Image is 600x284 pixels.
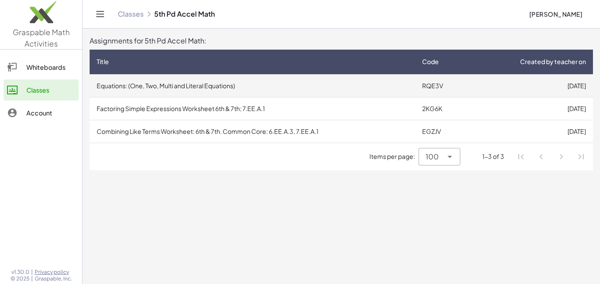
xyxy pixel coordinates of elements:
[422,57,439,66] span: Code
[11,275,29,282] span: © 2025
[90,97,415,120] td: Factoring Simple Expressions Worksheet 6th & 7th; 7.EE.A.1
[511,147,591,167] nav: Pagination Navigation
[4,57,79,78] a: Whiteboards
[90,36,593,46] div: Assignments for 5th Pd Accel Math:
[482,152,504,161] div: 1-3 of 3
[529,10,582,18] span: [PERSON_NAME]
[470,120,593,143] td: [DATE]
[35,269,72,276] a: Privacy policy
[369,152,419,161] span: Items per page:
[26,108,75,118] div: Account
[522,6,589,22] button: [PERSON_NAME]
[470,74,593,97] td: [DATE]
[415,97,470,120] td: 2KG6K
[415,74,470,97] td: RQE3V
[31,275,33,282] span: |
[426,151,439,162] span: 100
[26,85,75,95] div: Classes
[415,120,470,143] td: EGZJV
[97,57,109,66] span: Title
[35,275,72,282] span: Graspable, Inc.
[118,10,144,18] a: Classes
[93,7,107,21] button: Toggle navigation
[470,97,593,120] td: [DATE]
[90,120,415,143] td: Combining Like Terms Worksheet: 6th & 7th. Common Core: 6.EE.A.3, 7.EE.A.1
[520,57,586,66] span: Created by teacher on
[90,74,415,97] td: Equations: (One, Two, Multi and Literal Equations)
[26,62,75,72] div: Whiteboards
[13,27,70,48] span: Graspable Math Activities
[11,269,29,276] span: v1.30.0
[31,269,33,276] span: |
[4,79,79,101] a: Classes
[4,102,79,123] a: Account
